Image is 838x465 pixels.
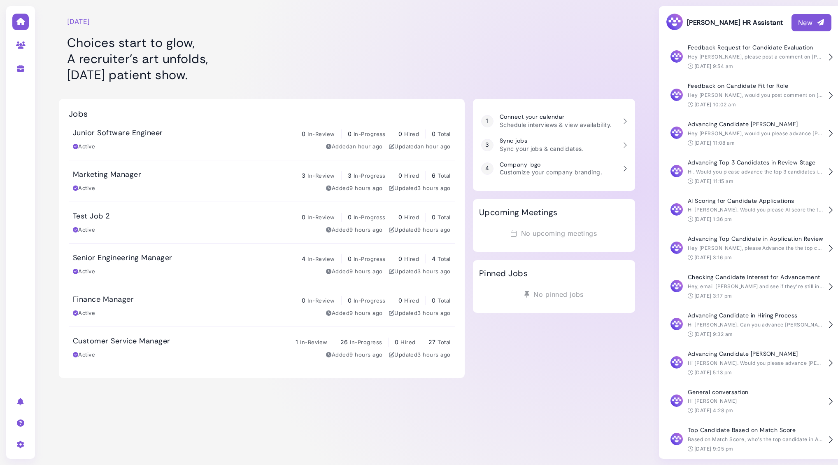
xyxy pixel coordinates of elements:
span: 0 [432,297,435,304]
button: General conversation Hi [PERSON_NAME] [DATE] 4:28 pm [666,383,831,421]
a: 1 Connect your calendar Schedule interviews & view availability. [477,109,631,133]
a: 3 Sync jobs Sync your jobs & candidates. [477,133,631,157]
span: Hired [404,214,419,221]
a: Customer Service Manager 1 In-Review 26 In-Progress 0 Hired 27 Total Active Added9 hours ago Upda... [69,327,455,368]
div: Added [326,184,382,193]
span: In-Review [300,339,327,345]
a: Marketing Manager 3 In-Review 3 In-Progress 0 Hired 6 Total Active Added9 hours ago Updated3 hour... [69,160,455,202]
h3: Test Job 2 [73,212,110,221]
span: Total [438,131,450,137]
span: 26 [340,338,348,345]
div: Updated [389,309,451,317]
h4: AI Scoring for Candidate Applications [688,197,824,204]
time: Aug 26, 2025 [349,268,382,275]
div: 4 [481,162,493,175]
span: Hired [400,339,415,345]
div: No pinned jobs [479,287,629,302]
button: AI Scoring for Candidate Applications Hi [PERSON_NAME]. Would you please AI score the two candida... [666,191,831,230]
span: 0 [398,255,402,262]
time: Aug 26, 2025 [417,351,450,358]
span: In-Review [307,131,335,137]
span: In-Review [307,214,335,221]
div: Added [326,226,382,234]
span: 4 [432,255,435,262]
span: In-Progress [354,297,386,304]
p: Schedule interviews & view availability. [500,120,612,129]
span: 0 [302,130,305,137]
div: Added [326,143,382,151]
span: In-Progress [354,131,386,137]
span: Total [438,214,450,221]
h3: Company logo [500,161,602,168]
p: Customize your company branding. [500,168,602,176]
h3: Connect your calendar [500,113,612,120]
span: 0 [302,214,305,221]
span: In-Progress [354,256,386,262]
time: [DATE] 5:13 pm [694,369,732,376]
span: Total [438,256,450,262]
button: Feedback on Candidate Fit for Role Hey [PERSON_NAME], would you post comment on [PERSON_NAME] sha... [666,76,831,115]
span: 0 [348,214,351,221]
time: [DATE] 10:02 am [694,101,736,108]
span: 0 [398,214,402,221]
a: Senior Engineering Manager 4 In-Review 0 In-Progress 0 Hired 4 Total Active Added9 hours ago Upda... [69,244,455,285]
span: Total [438,339,450,345]
span: Hired [404,297,419,304]
h3: Senior Engineering Manager [73,254,172,263]
div: Active [73,351,95,359]
h4: Feedback Request for Candidate Evaluation [688,44,824,51]
div: Added [326,268,382,276]
time: [DATE] 1:36 pm [694,216,732,222]
a: 4 Company logo Customize your company branding. [477,157,631,181]
span: 0 [398,172,402,179]
span: Hi [PERSON_NAME] [688,398,737,404]
time: [DATE] [67,16,90,26]
a: Finance Manager 0 In-Review 0 In-Progress 0 Hired 0 Total Active Added9 hours ago Updated3 hours ago [69,285,455,326]
h4: Advancing Top 3 Candidates in Review Stage [688,159,824,166]
button: Feedback Request for Candidate Evaluation Hey [PERSON_NAME], please post a comment on [PERSON_NAM... [666,38,831,76]
span: 3 [302,172,305,179]
span: 4 [302,255,305,262]
div: No upcoming meetings [479,225,629,241]
h4: Advancing Top Candidate in Application Review [688,235,824,242]
span: Total [438,172,450,179]
h3: [PERSON_NAME] HR Assistant [666,13,783,32]
div: Updated [389,268,451,276]
time: Aug 26, 2025 [417,268,450,275]
time: Aug 26, 2025 [349,185,382,191]
span: 0 [302,297,305,304]
time: Aug 26, 2025 [349,143,382,150]
span: In-Progress [354,214,386,221]
h1: Choices start to glow, A recruiter’s art unfolds, [DATE] patient show. [67,35,456,83]
time: Aug 26, 2025 [349,226,382,233]
button: Advancing Top Candidate in Application Review Hey [PERSON_NAME], please Advance the the top candi... [666,229,831,268]
span: 0 [398,297,402,304]
button: New [791,14,831,31]
h3: Marketing Manager [73,170,141,179]
div: Active [73,309,95,317]
time: [DATE] 3:16 pm [694,254,732,261]
h4: Checking Candidate Interest for Advancement [688,274,824,281]
time: Aug 26, 2025 [417,226,450,233]
span: 0 [432,130,435,137]
div: New [798,18,825,28]
h2: Jobs [69,109,88,119]
h3: Finance Manager [73,295,134,304]
div: Active [73,143,95,151]
h2: Upcoming Meetings [479,207,558,217]
div: Active [73,268,95,276]
span: Hi [PERSON_NAME]. Can you advance [PERSON_NAME]? [688,322,830,328]
time: Aug 26, 2025 [349,351,382,358]
h4: Top Candidate Based on Match Score [688,427,824,434]
div: Updated [389,184,451,193]
span: Hired [404,256,419,262]
h4: Advancing Candidate in Hiring Process [688,312,824,319]
span: 0 [348,255,351,262]
span: 0 [348,130,351,137]
time: Aug 26, 2025 [417,310,450,316]
span: In-Review [307,256,335,262]
span: 3 [348,172,351,179]
time: [DATE] 11:08 am [694,140,735,146]
h3: Customer Service Manager [73,337,170,346]
span: In-Progress [350,339,382,345]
